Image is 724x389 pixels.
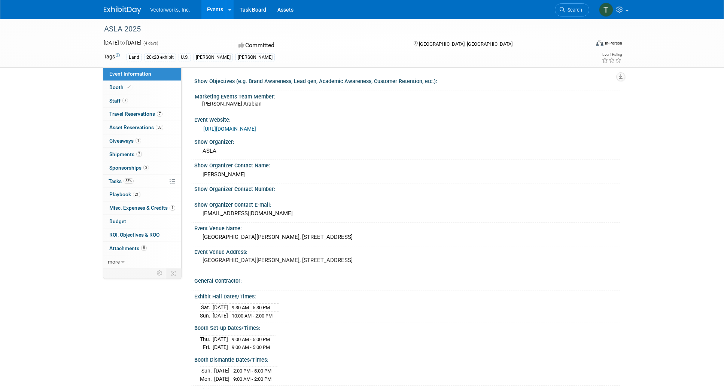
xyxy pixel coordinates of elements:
a: Travel Reservations7 [103,107,181,121]
span: Budget [109,218,126,224]
span: Attachments [109,245,147,251]
div: Marketing Events Team Member: [195,91,617,100]
td: [DATE] [214,375,229,383]
td: Sun. [200,311,213,319]
div: Event Format [545,39,622,50]
div: Land [127,54,142,61]
td: Personalize Event Tab Strip [153,268,166,278]
span: 9:00 AM - 5:00 PM [232,344,270,350]
span: Booth [109,84,132,90]
div: ASLA 2025 [101,22,578,36]
span: Shipments [109,151,142,157]
span: Staff [109,98,128,104]
span: more [108,259,120,265]
a: Giveaways1 [103,134,181,148]
span: Giveaways [109,138,141,144]
img: ExhibitDay [104,6,141,14]
td: Sun. [200,367,214,375]
td: [DATE] [214,367,229,375]
div: General Contractor: [194,275,620,285]
span: Event Information [109,71,151,77]
div: Booth Set-up Dates/Times: [194,322,620,332]
span: Vectorworks, Inc. [150,7,190,13]
span: Sponsorships [109,165,149,171]
div: [PERSON_NAME] [200,169,615,180]
a: ROI, Objectives & ROO [103,228,181,241]
div: Show Organizer: [194,136,620,146]
span: Playbook [109,191,140,197]
a: Search [555,3,589,16]
span: 2 [143,165,149,170]
a: Sponsorships2 [103,161,181,174]
span: 33% [124,178,134,184]
span: 2:00 PM - 5:00 PM [233,368,271,374]
div: [EMAIL_ADDRESS][DOMAIN_NAME] [200,208,615,219]
span: 1 [170,205,175,211]
span: (4 days) [143,41,158,46]
div: [PERSON_NAME] [235,54,275,61]
span: 8 [141,245,147,251]
span: 7 [122,98,128,103]
a: Misc. Expenses & Credits1 [103,201,181,215]
div: 20x20 exhibit [144,54,176,61]
div: [GEOGRAPHIC_DATA][PERSON_NAME], [STREET_ADDRESS] [200,231,615,243]
pre: [GEOGRAPHIC_DATA][PERSON_NAME], [STREET_ADDRESS] [203,257,363,264]
a: more [103,255,181,268]
td: [DATE] [213,343,228,351]
span: [DATE] [DATE] [104,40,142,46]
a: Shipments2 [103,148,181,161]
span: to [119,40,126,46]
a: [URL][DOMAIN_NAME] [203,126,256,132]
a: Attachments8 [103,242,181,255]
span: Search [565,7,582,13]
span: 9:30 AM - 5:30 PM [232,305,270,310]
td: Mon. [200,375,214,383]
div: Show Organizer Contact Number: [194,183,620,193]
span: Travel Reservations [109,111,162,117]
td: Tags [104,53,120,61]
div: Event Website: [194,114,620,124]
span: 7 [157,111,162,117]
span: [GEOGRAPHIC_DATA], [GEOGRAPHIC_DATA] [419,41,512,47]
div: Event Rating [602,53,622,57]
a: Asset Reservations38 [103,121,181,134]
a: Budget [103,215,181,228]
a: Playbook21 [103,188,181,201]
div: Event Venue Name: [194,223,620,232]
span: 21 [133,192,140,197]
td: [DATE] [213,304,228,312]
div: ASLA [200,145,615,157]
span: 10:00 AM - 2:00 PM [232,313,273,319]
div: Show Organizer Contact Name: [194,160,620,169]
i: Booth reservation complete [127,85,131,89]
div: U.S. [179,54,191,61]
span: 38 [156,125,163,130]
img: Tony Kostreski [599,3,613,17]
div: Event Venue Address: [194,246,620,256]
div: Exhibit Hall Dates/Times: [194,291,620,300]
div: [PERSON_NAME] [194,54,233,61]
span: 9:00 AM - 5:00 PM [232,337,270,342]
a: Booth [103,81,181,94]
td: [DATE] [213,335,228,343]
td: Fri. [200,343,213,351]
a: Staff7 [103,94,181,107]
span: Tasks [109,178,134,184]
div: Committed [236,39,402,52]
span: 9:00 AM - 2:00 PM [233,376,271,382]
div: Booth Dismantle Dates/Times: [194,354,620,364]
span: Asset Reservations [109,124,163,130]
span: 2 [136,151,142,157]
td: Toggle Event Tabs [166,268,182,278]
td: Thu. [200,335,213,343]
div: Show Organizer Contact E-mail: [194,199,620,209]
td: [DATE] [213,311,228,319]
img: Format-Inperson.png [596,40,603,46]
span: [PERSON_NAME] Arabian [202,101,262,107]
div: In-Person [605,40,622,46]
div: Show Objectives (e.g. Brand Awareness, Lead gen, Academic Awareness, Customer Retention, etc.): [194,76,620,85]
a: Event Information [103,67,181,80]
span: 1 [136,138,141,143]
td: Sat. [200,304,213,312]
a: Tasks33% [103,175,181,188]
